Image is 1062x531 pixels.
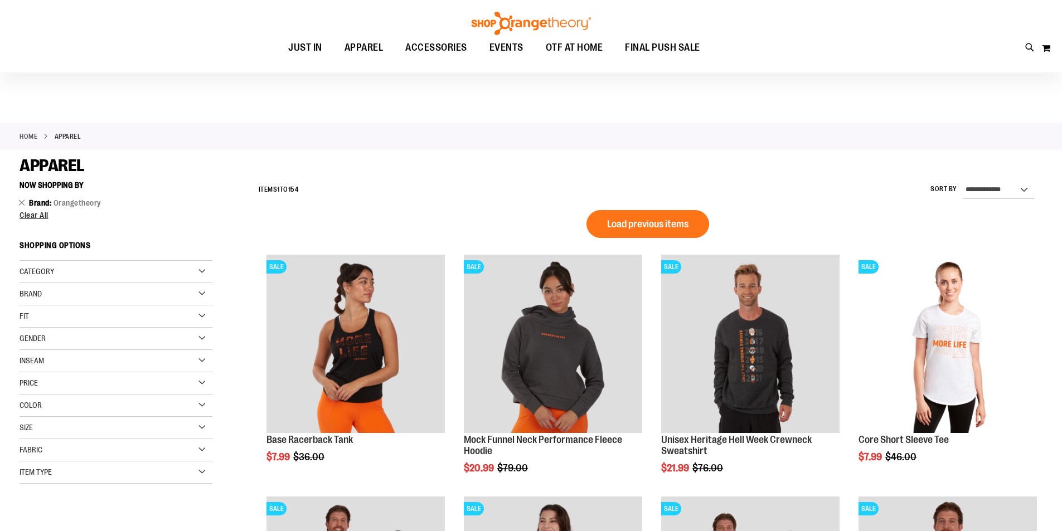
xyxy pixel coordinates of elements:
[288,186,299,193] span: 154
[20,211,49,220] span: Clear All
[20,356,44,365] span: Inseam
[277,35,333,61] a: JUST IN
[458,249,648,501] div: product
[464,434,622,456] a: Mock Funnel Neck Performance Fleece Hoodie
[464,462,496,474] span: $20.99
[859,260,879,274] span: SALE
[277,186,280,193] span: 1
[20,211,212,219] a: Clear All
[930,184,957,194] label: Sort By
[661,255,840,433] img: Product image for Unisex Heritage Hell Week Crewneck Sweatshirt
[853,249,1042,491] div: product
[656,249,845,501] div: product
[20,289,42,298] span: Brand
[661,502,681,515] span: SALE
[489,35,523,60] span: EVENTS
[625,35,700,60] span: FINAL PUSH SALE
[607,218,688,230] span: Load previous items
[692,462,725,474] span: $76.00
[266,260,287,274] span: SALE
[345,35,384,60] span: APPAREL
[266,255,445,433] img: Product image for Base Racerback Tank
[535,35,614,61] a: OTF AT HOME
[266,255,445,435] a: Product image for Base Racerback TankSALE
[54,198,101,207] span: Orangetheory
[20,334,46,343] span: Gender
[859,502,879,515] span: SALE
[497,462,530,474] span: $79.00
[661,255,840,435] a: Product image for Unisex Heritage Hell Week Crewneck SweatshirtSALE
[20,267,54,276] span: Category
[266,502,287,515] span: SALE
[293,451,326,462] span: $36.00
[661,434,812,456] a: Unisex Heritage Hell Week Crewneck Sweatshirt
[405,35,467,60] span: ACCESSORIES
[20,236,212,261] strong: Shopping Options
[266,451,292,462] span: $7.99
[859,255,1037,433] img: Product image for Core Short Sleeve Tee
[266,434,353,445] a: Base Racerback Tank
[20,445,42,454] span: Fabric
[259,181,299,198] h2: Items to
[859,255,1037,435] a: Product image for Core Short Sleeve TeeSALE
[614,35,711,61] a: FINAL PUSH SALE
[20,467,52,476] span: Item Type
[464,255,642,433] img: Product image for Mock Funnel Neck Performance Fleece Hoodie
[20,401,42,410] span: Color
[464,502,484,515] span: SALE
[464,255,642,435] a: Product image for Mock Funnel Neck Performance Fleece HoodieSALE
[546,35,603,60] span: OTF AT HOME
[464,260,484,274] span: SALE
[586,210,709,238] button: Load previous items
[288,35,322,60] span: JUST IN
[20,311,29,320] span: Fit
[661,462,691,474] span: $21.99
[20,423,33,432] span: Size
[261,249,450,491] div: product
[859,434,949,445] a: Core Short Sleeve Tee
[20,131,37,142] a: Home
[859,451,884,462] span: $7.99
[470,12,593,35] img: Shop Orangetheory
[29,198,54,207] span: Brand
[885,451,918,462] span: $46.00
[394,35,478,61] a: ACCESSORIES
[20,378,38,387] span: Price
[478,35,535,61] a: EVENTS
[55,131,81,142] strong: APPAREL
[20,176,89,194] button: Now Shopping by
[661,260,681,274] span: SALE
[20,156,85,175] span: APPAREL
[333,35,395,60] a: APPAREL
